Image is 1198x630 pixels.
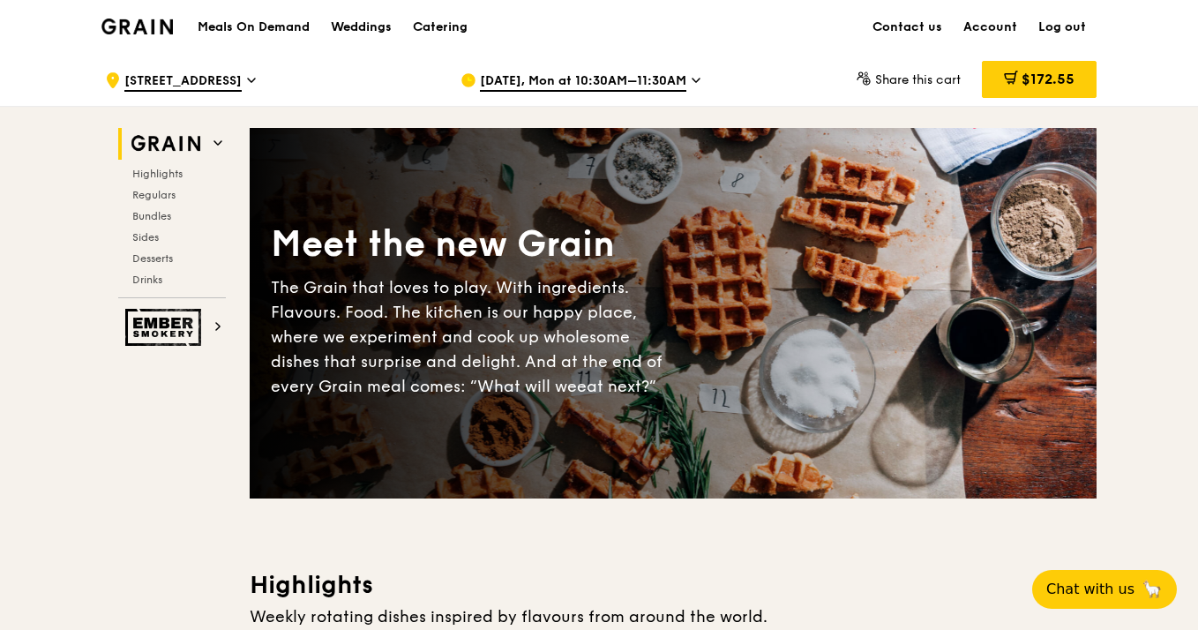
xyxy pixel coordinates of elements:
[250,569,1097,601] h3: Highlights
[862,1,953,54] a: Contact us
[132,274,162,286] span: Drinks
[413,1,468,54] div: Catering
[1032,570,1177,609] button: Chat with us🦙
[577,377,656,396] span: eat next?”
[480,72,686,92] span: [DATE], Mon at 10:30AM–11:30AM
[125,309,206,346] img: Ember Smokery web logo
[271,275,673,399] div: The Grain that loves to play. With ingredients. Flavours. Food. The kitchen is our happy place, w...
[132,189,176,201] span: Regulars
[402,1,478,54] a: Catering
[331,1,392,54] div: Weddings
[132,210,171,222] span: Bundles
[132,252,173,265] span: Desserts
[250,604,1097,629] div: Weekly rotating dishes inspired by flavours from around the world.
[320,1,402,54] a: Weddings
[1046,579,1134,600] span: Chat with us
[1142,579,1163,600] span: 🦙
[101,19,173,34] img: Grain
[125,128,206,160] img: Grain web logo
[132,168,183,180] span: Highlights
[1022,71,1074,87] span: $172.55
[875,72,961,87] span: Share this cart
[198,19,310,36] h1: Meals On Demand
[124,72,242,92] span: [STREET_ADDRESS]
[271,221,673,268] div: Meet the new Grain
[1028,1,1097,54] a: Log out
[132,231,159,244] span: Sides
[953,1,1028,54] a: Account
